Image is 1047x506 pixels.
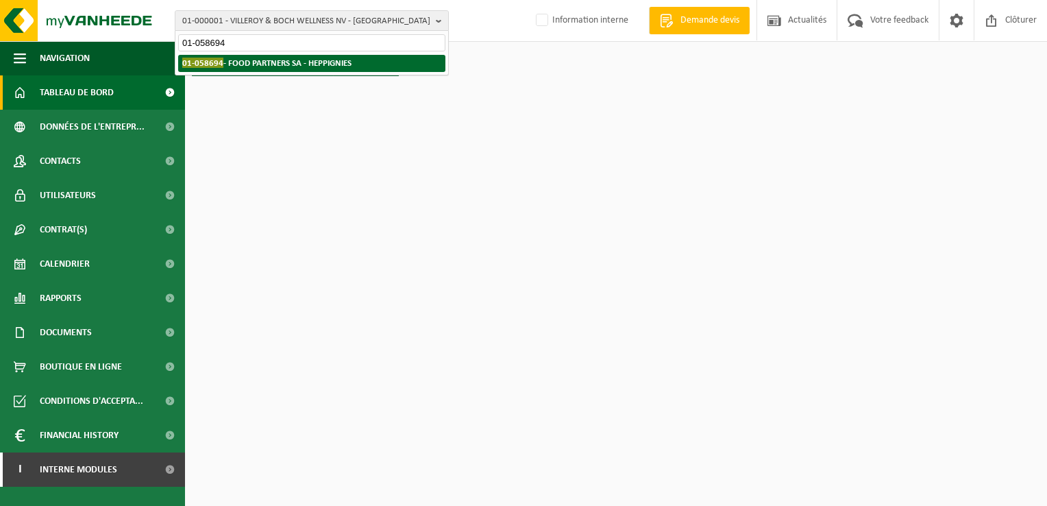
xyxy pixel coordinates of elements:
[677,14,743,27] span: Demande devis
[649,7,750,34] a: Demande devis
[40,453,117,487] span: Interne modules
[40,110,145,144] span: Données de l'entrepr...
[40,281,82,315] span: Rapports
[182,58,352,68] strong: - FOOD PARTNERS SA - HEPPIGNIES
[533,10,628,31] label: Information interne
[40,384,143,418] span: Conditions d'accepta...
[182,58,223,68] span: 01-058694
[40,247,90,281] span: Calendrier
[14,453,26,487] span: I
[40,315,92,350] span: Documents
[40,418,119,453] span: Financial History
[178,34,445,51] input: Chercher des succursales liées
[182,11,430,32] span: 01-000001 - VILLEROY & BOCH WELLNESS NV - [GEOGRAPHIC_DATA]
[40,213,87,247] span: Contrat(s)
[175,10,449,31] button: 01-000001 - VILLEROY & BOCH WELLNESS NV - [GEOGRAPHIC_DATA]
[40,144,81,178] span: Contacts
[40,75,114,110] span: Tableau de bord
[40,41,90,75] span: Navigation
[40,350,122,384] span: Boutique en ligne
[40,178,96,213] span: Utilisateurs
